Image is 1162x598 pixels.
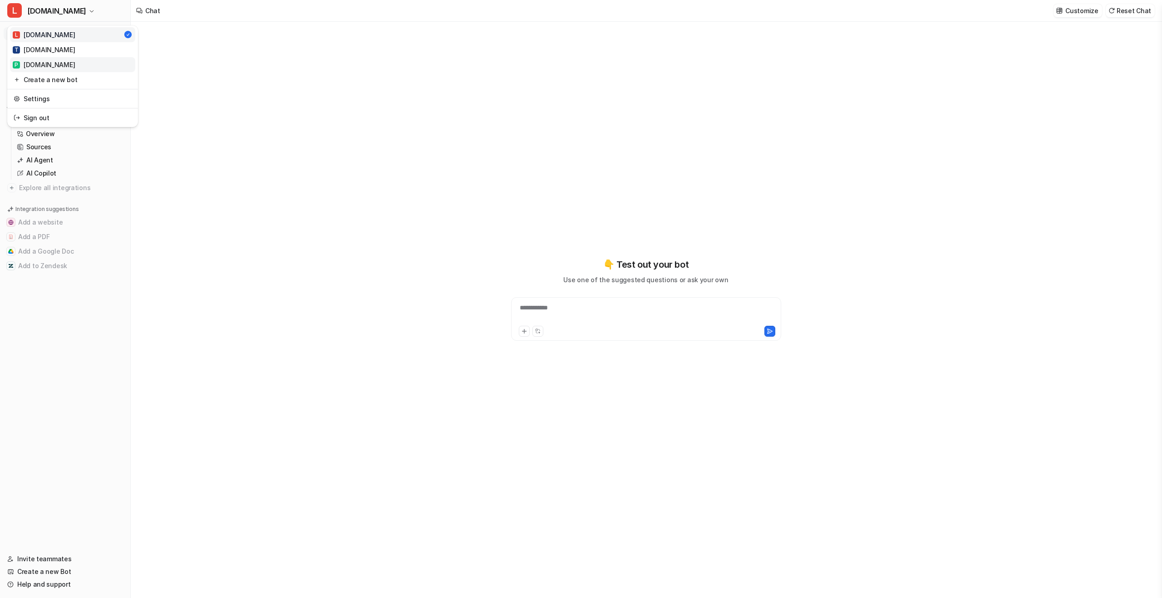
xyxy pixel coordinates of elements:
a: Sign out [10,110,135,125]
span: T [13,46,20,54]
img: reset [14,113,20,123]
a: Settings [10,91,135,106]
div: [DOMAIN_NAME] [13,30,75,39]
span: L [7,3,22,18]
a: Create a new bot [10,72,135,87]
span: [DOMAIN_NAME] [27,5,86,17]
div: L[DOMAIN_NAME] [7,25,138,127]
img: reset [14,94,20,103]
span: L [13,31,20,39]
img: reset [14,75,20,84]
div: [DOMAIN_NAME] [13,45,75,54]
span: P [13,61,20,69]
div: [DOMAIN_NAME] [13,60,75,69]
